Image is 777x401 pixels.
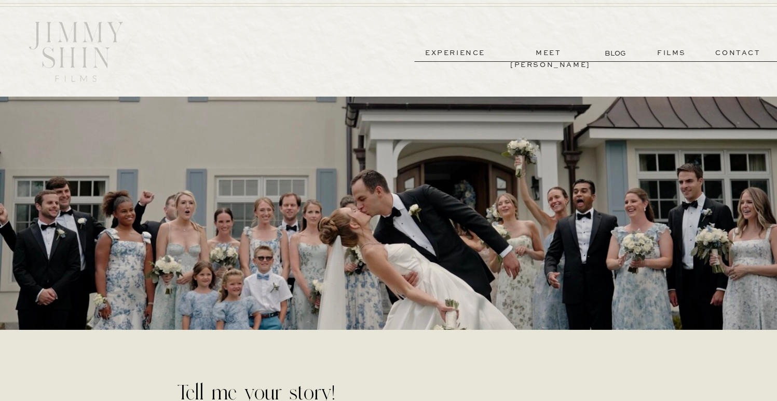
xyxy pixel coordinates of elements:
a: contact [701,47,775,59]
a: experience [417,47,494,59]
a: BLOG [605,48,628,59]
a: meet [PERSON_NAME] [510,47,587,59]
a: films [646,47,697,59]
